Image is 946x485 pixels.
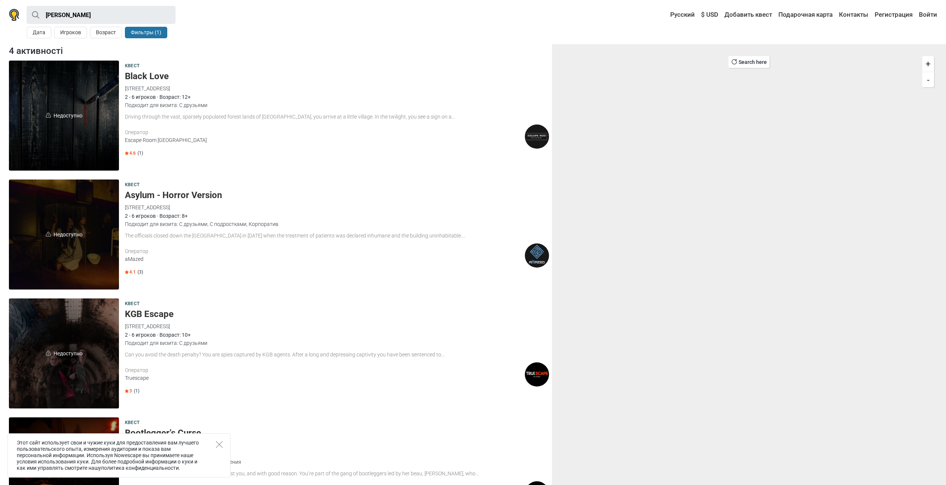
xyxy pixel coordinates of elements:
span: 4.6 [125,150,136,156]
div: Оператор [125,129,525,136]
a: Подарочная карта [777,8,834,22]
span: (3) [138,269,143,275]
div: 2 - 6 игроков · Возраст: 10+ [125,331,549,339]
img: Star [125,389,129,393]
button: - [922,72,934,87]
input: Попробуйте “Лондон” [27,6,175,24]
a: $ USD [699,8,720,22]
div: 2 - 6 игроков · Возраст: 8+ [125,450,549,458]
span: Квест [125,300,139,308]
div: The officials closed down the [GEOGRAPHIC_DATA] in [DATE] when the treatment of patients was decl... [125,232,549,240]
button: Фильтры (1) [125,27,167,38]
button: Возраст [90,27,122,38]
div: Оператор [125,366,525,374]
img: Escape Room Helsinki [525,125,549,149]
button: Игроков [54,27,87,38]
a: Контакты [837,8,870,22]
div: Оператор [125,248,525,255]
div: Этот сайт использует свои и чужие куки для предоставления вам лучшего пользовательского опыта, из... [7,433,230,478]
h5: KGB Escape [125,309,549,320]
img: unavailable [46,350,51,356]
div: 2 - 6 игроков · Возраст: 12+ [125,93,549,101]
h5: Asylum - Horror Version [125,190,549,201]
div: 4 активності [6,44,552,58]
img: Truescape [525,362,549,387]
span: Недоступно [9,180,119,290]
img: unavailable [46,113,51,118]
a: unavailableНедоступно Black Love [9,61,119,171]
h5: Bootlegger’s Curse [125,428,549,439]
a: unavailableНедоступно KGB Escape [9,298,119,408]
span: Недоступно [9,298,119,408]
img: Русский [665,12,670,17]
img: Star [125,270,129,274]
span: 3 [125,388,132,394]
span: Недоступно [9,61,119,171]
a: Регистрация [873,8,914,22]
div: Vengeful [PERSON_NAME] has a grudge against you, and with good reason. You’re part of the gang of... [125,470,549,478]
div: [STREET_ADDRESS] [125,441,549,449]
span: (1) [138,150,143,156]
a: Русский [663,8,697,22]
div: Can you avoid the death penalty? You are spies captured by KGB agents. After a long and depressin... [125,351,549,359]
div: [STREET_ADDRESS] [125,203,549,211]
div: [STREET_ADDRESS] [125,322,549,330]
div: Подходит для визита: С семьей, День рождения [125,458,549,466]
div: Подходит для визита: С друзьями [125,101,549,109]
img: unavailable [46,232,51,237]
button: + [922,56,934,72]
img: Star [125,151,129,155]
div: aMazed [125,255,525,263]
span: Квест [125,419,139,427]
img: Nowescape logo [9,9,19,21]
span: (1) [134,388,139,394]
button: Close [216,441,223,448]
div: Escape Room [GEOGRAPHIC_DATA] [125,136,525,144]
div: Driving through the vast, sparsely populated forest lands of [GEOGRAPHIC_DATA], you arrive at a l... [125,113,549,121]
span: Квест [125,181,139,189]
a: Войти [917,8,937,22]
button: Дата [27,27,51,38]
a: Добавить квест [723,8,774,22]
a: unavailableНедоступно Asylum - Horror Version [9,180,119,290]
h5: Black Love [125,71,549,82]
div: Подходит для визита: С друзьями, С подростками, Корпоратив [125,220,549,228]
div: 2 - 6 игроков · Возраст: 8+ [125,212,549,220]
span: 4.1 [125,269,136,275]
div: Подходит для визита: С друзьями [125,339,549,347]
div: Truescape [125,374,525,382]
span: Квест [125,62,139,70]
img: aMazed [525,243,549,268]
div: [STREET_ADDRESS] [125,84,549,93]
button: Search here [729,56,770,68]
